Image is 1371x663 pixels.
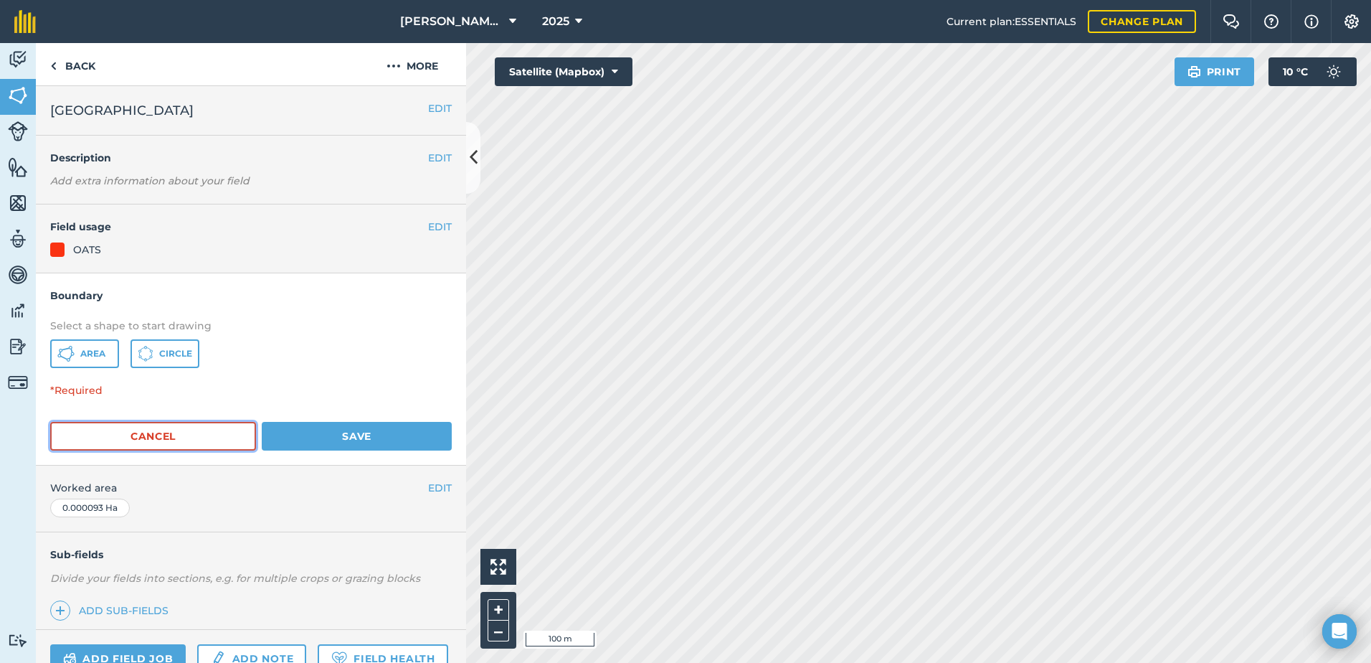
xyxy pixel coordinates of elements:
img: svg+xml;base64,PD94bWwgdmVyc2lvbj0iMS4wIiBlbmNvZGluZz0idXRmLTgiPz4KPCEtLSBHZW5lcmF0b3I6IEFkb2JlIE... [8,49,28,70]
img: svg+xml;base64,PHN2ZyB4bWxucz0iaHR0cDovL3d3dy53My5vcmcvMjAwMC9zdmciIHdpZHRoPSIxOSIgaGVpZ2h0PSIyNC... [1187,63,1201,80]
button: EDIT [428,150,452,166]
img: svg+xml;base64,PD94bWwgdmVyc2lvbj0iMS4wIiBlbmNvZGluZz0idXRmLTgiPz4KPCEtLSBHZW5lcmF0b3I6IEFkb2JlIE... [1319,57,1348,86]
h4: Description [50,150,452,166]
img: Two speech bubbles overlapping with the left bubble in the forefront [1223,14,1240,29]
span: [GEOGRAPHIC_DATA] [50,100,194,121]
p: Select a shape to start drawing [50,318,452,334]
img: svg+xml;base64,PHN2ZyB4bWxucz0iaHR0cDovL3d3dy53My5vcmcvMjAwMC9zdmciIHdpZHRoPSI5IiBoZWlnaHQ9IjI0Ii... [50,57,57,75]
button: Circle [131,339,199,368]
div: OATS [73,242,101,258]
button: More [359,43,466,85]
img: svg+xml;base64,PHN2ZyB4bWxucz0iaHR0cDovL3d3dy53My5vcmcvMjAwMC9zdmciIHdpZHRoPSIyMCIgaGVpZ2h0PSIyNC... [386,57,401,75]
span: Worked area [50,480,452,496]
div: Open Intercom Messenger [1322,614,1357,649]
em: Divide your fields into sections, e.g. for multiple crops or grazing blocks [50,572,420,585]
span: Current plan : ESSENTIALS [947,14,1076,29]
span: [PERSON_NAME] ASAHI PADDOCKS [400,13,503,30]
img: fieldmargin Logo [14,10,36,33]
button: Save [262,422,452,451]
img: svg+xml;base64,PD94bWwgdmVyc2lvbj0iMS4wIiBlbmNvZGluZz0idXRmLTgiPz4KPCEtLSBHZW5lcmF0b3I6IEFkb2JlIE... [8,300,28,321]
img: svg+xml;base64,PD94bWwgdmVyc2lvbj0iMS4wIiBlbmNvZGluZz0idXRmLTgiPz4KPCEtLSBHZW5lcmF0b3I6IEFkb2JlIE... [8,634,28,647]
button: EDIT [428,219,452,235]
button: – [488,621,509,641]
p: *Required [36,382,466,410]
button: Area [50,339,119,368]
button: EDIT [428,100,452,116]
h4: Field usage [50,219,428,235]
img: svg+xml;base64,PD94bWwgdmVyc2lvbj0iMS4wIiBlbmNvZGluZz0idXRmLTgiPz4KPCEtLSBHZW5lcmF0b3I6IEFkb2JlIE... [8,264,28,286]
h4: Sub-fields [36,547,466,563]
a: Back [36,43,110,85]
img: A question mark icon [1263,14,1280,29]
img: svg+xml;base64,PHN2ZyB4bWxucz0iaHR0cDovL3d3dy53My5vcmcvMjAwMC9zdmciIHdpZHRoPSI1NiIgaGVpZ2h0PSI2MC... [8,192,28,214]
img: svg+xml;base64,PD94bWwgdmVyc2lvbj0iMS4wIiBlbmNvZGluZz0idXRmLTgiPz4KPCEtLSBHZW5lcmF0b3I6IEFkb2JlIE... [8,336,28,357]
div: 0.000093 Ha [50,499,130,517]
img: Four arrows, one pointing top left, one top right, one bottom right and the last bottom left [490,559,506,575]
button: Cancel [50,422,256,451]
span: 2025 [542,13,569,30]
button: Satellite (Mapbox) [495,57,632,86]
img: svg+xml;base64,PHN2ZyB4bWxucz0iaHR0cDovL3d3dy53My5vcmcvMjAwMC9zdmciIHdpZHRoPSIxNyIgaGVpZ2h0PSIxNy... [1304,13,1319,30]
span: Circle [159,348,192,359]
span: Area [80,348,105,359]
button: EDIT [428,480,452,496]
span: 10 ° C [1283,57,1308,86]
img: svg+xml;base64,PD94bWwgdmVyc2lvbj0iMS4wIiBlbmNvZGluZz0idXRmLTgiPz4KPCEtLSBHZW5lcmF0b3I6IEFkb2JlIE... [8,228,28,250]
button: 10 °C [1268,57,1357,86]
h4: Boundary [36,273,466,304]
img: svg+xml;base64,PHN2ZyB4bWxucz0iaHR0cDovL3d3dy53My5vcmcvMjAwMC9zdmciIHdpZHRoPSI1NiIgaGVpZ2h0PSI2MC... [8,156,28,178]
img: svg+xml;base64,PHN2ZyB4bWxucz0iaHR0cDovL3d3dy53My5vcmcvMjAwMC9zdmciIHdpZHRoPSIxNCIgaGVpZ2h0PSIyNC... [55,602,65,619]
a: Add sub-fields [50,601,174,621]
img: svg+xml;base64,PD94bWwgdmVyc2lvbj0iMS4wIiBlbmNvZGluZz0idXRmLTgiPz4KPCEtLSBHZW5lcmF0b3I6IEFkb2JlIE... [8,372,28,392]
img: A cog icon [1343,14,1360,29]
img: svg+xml;base64,PHN2ZyB4bWxucz0iaHR0cDovL3d3dy53My5vcmcvMjAwMC9zdmciIHdpZHRoPSI1NiIgaGVpZ2h0PSI2MC... [8,85,28,106]
a: Change plan [1088,10,1196,33]
em: Add extra information about your field [50,174,250,187]
img: svg+xml;base64,PD94bWwgdmVyc2lvbj0iMS4wIiBlbmNvZGluZz0idXRmLTgiPz4KPCEtLSBHZW5lcmF0b3I6IEFkb2JlIE... [8,121,28,141]
button: + [488,599,509,621]
button: Print [1175,57,1255,86]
